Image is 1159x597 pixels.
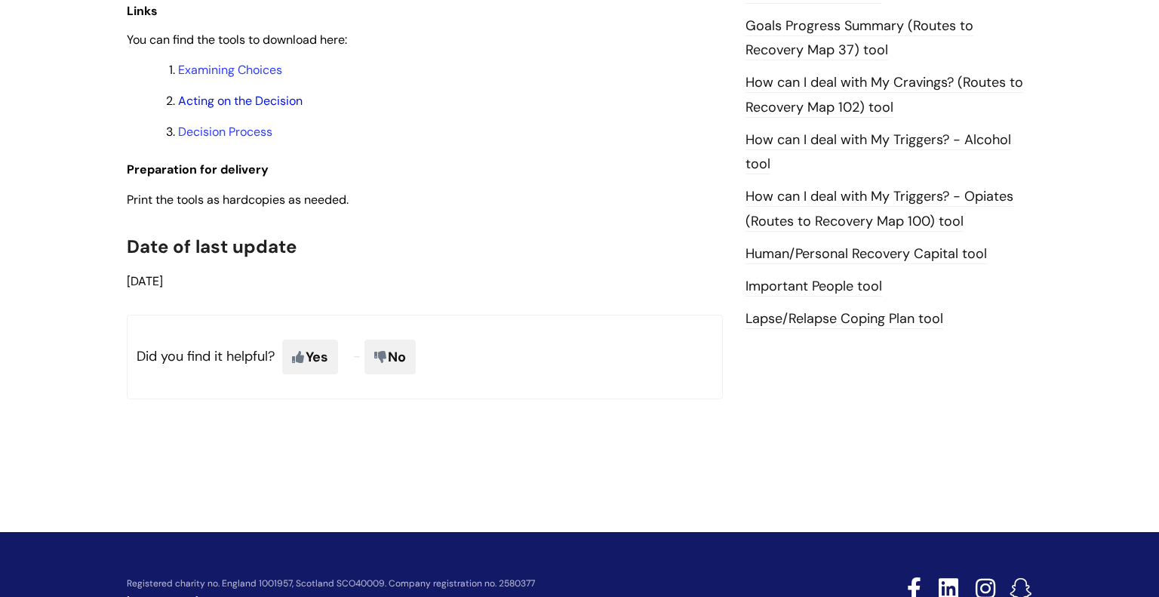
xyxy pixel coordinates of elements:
span: Date of last update [127,235,297,258]
span: Preparation for delivery [127,162,269,177]
p: Did you find it helpful? [127,315,723,399]
span: No [364,340,416,374]
span: Yes [282,340,338,374]
p: Registered charity no. England 1001957, Scotland SCO40009. Company registration no. 2580377 [127,579,800,589]
a: Acting on the Decision [178,93,303,109]
span: Print the tools as hardcopies as needed. [127,192,349,208]
a: How can I deal with My Cravings? (Routes to Recovery Map 102) tool [746,73,1023,117]
a: How can I deal with My Triggers? - Opiates (Routes to Recovery Map 100) tool [746,187,1013,231]
a: Examining Choices [178,62,282,78]
span: You can find the tools to download here: [127,32,347,48]
span: [DATE] [127,273,163,289]
a: Important People tool [746,277,882,297]
span: Links [127,3,158,19]
a: Human/Personal Recovery Capital tool [746,245,987,264]
a: How can I deal with My Triggers? - Alcohol tool [746,131,1011,174]
a: Decision Process [178,124,272,140]
a: Lapse/Relapse Coping Plan tool [746,309,943,329]
a: Goals Progress Summary (Routes to Recovery Map 37) tool [746,17,973,60]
